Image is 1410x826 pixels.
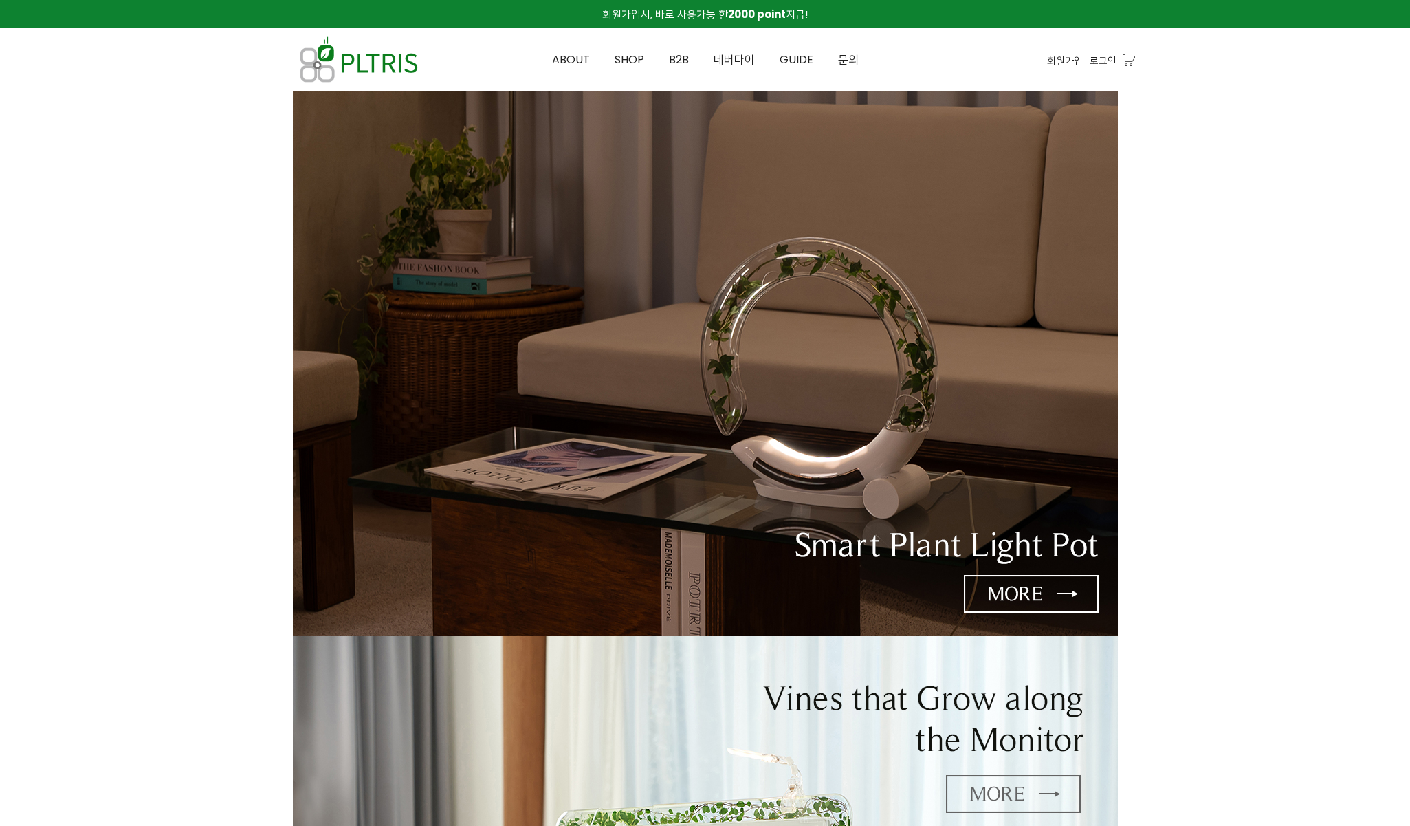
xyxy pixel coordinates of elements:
[669,52,689,67] span: B2B
[714,52,755,67] span: 네버다이
[657,29,701,91] a: B2B
[602,29,657,91] a: SHOP
[826,29,871,91] a: 문의
[767,29,826,91] a: GUIDE
[552,52,590,67] span: ABOUT
[540,29,602,91] a: ABOUT
[602,7,808,21] span: 회원가입시, 바로 사용가능 한 지급!
[728,7,786,21] strong: 2000 point
[1047,53,1083,68] a: 회원가입
[1090,53,1116,68] a: 로그인
[615,52,644,67] span: SHOP
[701,29,767,91] a: 네버다이
[838,52,859,67] span: 문의
[780,52,813,67] span: GUIDE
